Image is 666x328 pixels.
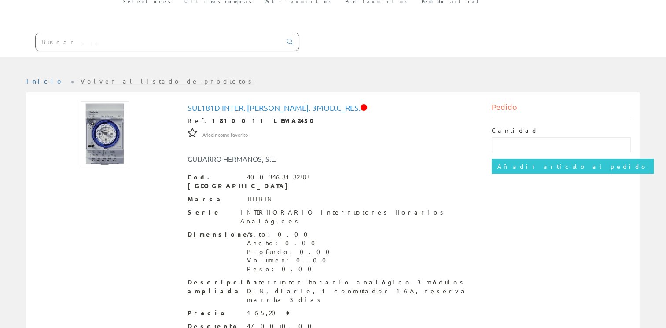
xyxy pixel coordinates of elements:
input: Buscar ... [36,33,282,51]
img: Foto artículo Sul181d Inter. Horario Analog. 3mod.c_res. (110.4x150) [81,101,129,167]
div: Peso: 0.00 [247,265,335,273]
div: Volumen: 0.00 [247,256,335,265]
div: Alto: 0.00 [247,230,335,239]
div: 165,20 € [247,309,291,317]
div: 4003468182383 [247,173,310,182]
div: Ref. [188,117,479,125]
span: Marca [188,195,240,204]
strong: 1810011 LEMA2450 [212,117,320,124]
label: Cantidad [492,126,538,135]
a: Inicio [26,77,64,85]
div: INTERHORARIO Interruptores Horarios Analógicos [240,208,478,226]
div: Ancho: 0.00 [247,239,335,248]
span: Añadir como favorito [202,131,248,138]
span: Serie [188,208,234,217]
span: Cod. [GEOGRAPHIC_DATA] [188,173,240,190]
input: Añadir artículo al pedido [492,159,654,174]
div: Interruptor horario analógico 3 módulos DIN, diario, 1 conmutador 16A, reserva marcha 3 días [247,278,479,304]
span: Descripción ampliada [188,278,240,295]
div: Profundo: 0.00 [247,248,335,256]
div: Pedido [492,101,631,117]
h1: Sul181d Inter. [PERSON_NAME]. 3mod.c_res. [188,103,479,112]
div: GUIJARRO HERMANOS, S.L. [181,154,358,164]
a: Añadir como favorito [202,130,248,138]
div: THEBEN [247,195,274,204]
a: Volver al listado de productos [81,77,254,85]
span: Dimensiones [188,230,240,239]
span: Precio [188,309,240,317]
